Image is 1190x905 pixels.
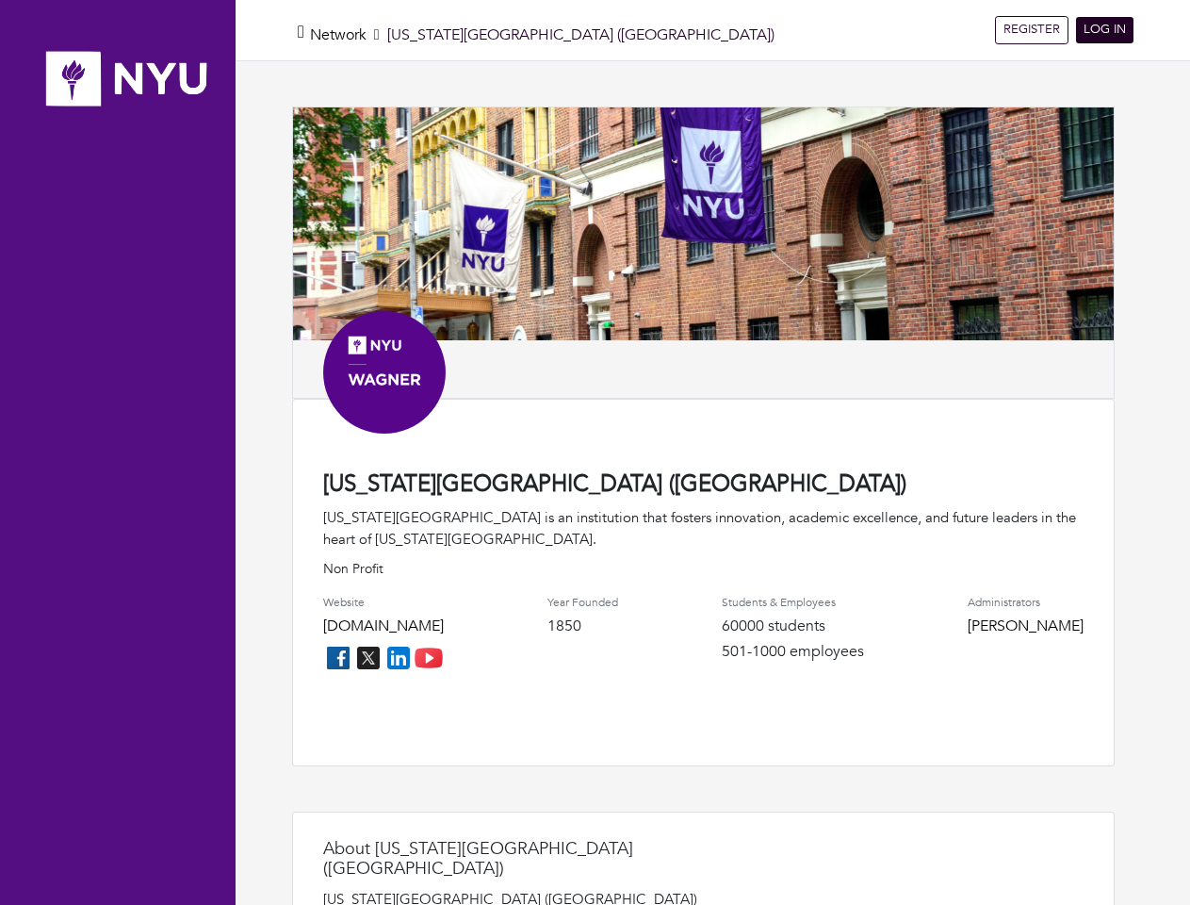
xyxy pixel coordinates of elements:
[722,643,864,661] h4: 501-1000 employees
[323,643,353,673] img: facebook_icon-256f8dfc8812ddc1b8eade64b8eafd8a868ed32f90a8d2bb44f507e1979dbc24.png
[323,596,444,609] h4: Website
[293,107,1114,341] img: NYUBanner.png
[968,596,1084,609] h4: Administrators
[353,643,383,673] img: twitter_icon-7d0bafdc4ccc1285aa2013833b377ca91d92330db209b8298ca96278571368c9.png
[323,471,1084,499] h4: [US_STATE][GEOGRAPHIC_DATA] ([GEOGRAPHIC_DATA])
[722,596,864,609] h4: Students & Employees
[323,507,1084,550] div: [US_STATE][GEOGRAPHIC_DATA] is an institution that fosters innovation, academic excellence, and f...
[547,596,618,609] h4: Year Founded
[310,25,367,45] a: Network
[547,617,618,635] h4: 1850
[722,617,864,635] h4: 60000 students
[310,26,774,44] h5: [US_STATE][GEOGRAPHIC_DATA] ([GEOGRAPHIC_DATA])
[968,616,1084,636] a: [PERSON_NAME]
[414,643,444,673] img: youtube_icon-fc3c61c8c22f3cdcae68f2f17984f5f016928f0ca0694dd5da90beefb88aa45e.png
[1076,17,1133,43] a: LOG IN
[19,33,217,123] img: nyu_logo.png
[323,616,444,636] a: [DOMAIN_NAME]
[323,311,446,434] img: Social%20Media%20Avatar_Wagner.png
[323,839,700,880] h4: About [US_STATE][GEOGRAPHIC_DATA] ([GEOGRAPHIC_DATA])
[323,559,1084,579] p: Non Profit
[383,643,414,673] img: linkedin_icon-84db3ca265f4ac0988026744a78baded5d6ee8239146f80404fb69c9eee6e8e7.png
[995,16,1068,44] a: REGISTER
